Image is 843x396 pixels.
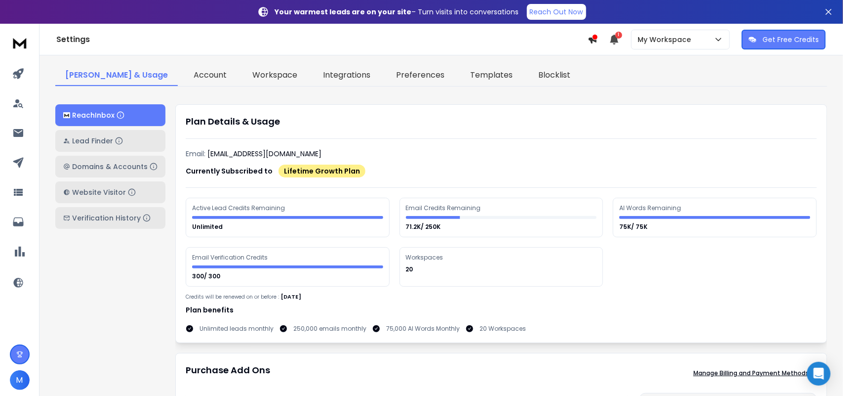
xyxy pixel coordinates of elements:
[207,149,321,159] p: [EMAIL_ADDRESS][DOMAIN_NAME]
[63,112,70,119] img: logo
[615,32,622,39] span: 1
[10,370,30,390] button: M
[186,305,817,315] h1: Plan benefits
[55,65,178,86] a: [PERSON_NAME] & Usage
[638,35,695,44] p: My Workspace
[275,7,519,17] p: – Turn visits into conversations
[192,254,269,262] div: Email Verification Credits
[763,35,819,44] p: Get Free Credits
[527,4,586,20] a: Reach Out Now
[184,65,237,86] a: Account
[192,272,222,280] p: 300/ 300
[406,254,445,262] div: Workspaces
[192,223,224,231] p: Unlimited
[186,115,817,129] h1: Plan Details & Usage
[386,65,454,86] a: Preferences
[406,204,482,212] div: Email Credits Remaining
[279,165,365,177] div: Lifetime Growth Plan
[406,265,415,273] p: 20
[186,363,270,383] h1: Purchase Add Ons
[186,293,279,301] p: Credits will be renewed on or before :
[530,7,583,17] p: Reach Out Now
[693,369,809,377] p: Manage Billing and Payment Methods
[386,325,460,333] p: 75,000 AI Words Monthly
[281,293,301,301] p: [DATE]
[685,363,817,383] button: Manage Billing and Payment Methods
[200,325,274,333] p: Unlimited leads monthly
[619,204,682,212] div: AI Words Remaining
[55,104,165,126] button: ReachInbox
[56,34,588,45] h1: Settings
[55,156,165,177] button: Domains & Accounts
[460,65,522,86] a: Templates
[406,223,442,231] p: 71.2K/ 250K
[186,166,273,176] p: Currently Subscribed to
[742,30,826,49] button: Get Free Credits
[186,149,205,159] p: Email:
[55,207,165,229] button: Verification History
[10,34,30,52] img: logo
[275,7,412,17] strong: Your warmest leads are on your site
[242,65,307,86] a: Workspace
[619,223,649,231] p: 75K/ 75K
[293,325,366,333] p: 250,000 emails monthly
[528,65,580,86] a: Blocklist
[807,362,831,386] div: Open Intercom Messenger
[313,65,380,86] a: Integrations
[55,130,165,152] button: Lead Finder
[55,181,165,203] button: Website Visitor
[192,204,286,212] div: Active Lead Credits Remaining
[480,325,526,333] p: 20 Workspaces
